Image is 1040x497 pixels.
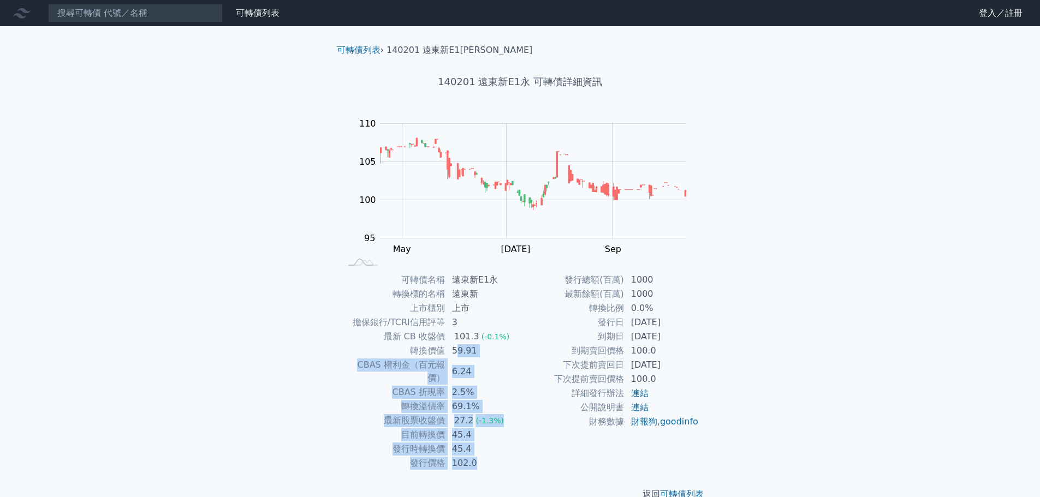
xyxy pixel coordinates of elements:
td: 遠東新 [445,287,520,301]
tspan: May [393,244,411,254]
td: 下次提前賣回日 [520,358,625,372]
td: 最新 CB 收盤價 [341,330,445,344]
td: 0.0% [625,301,699,315]
td: 102.0 [445,456,520,470]
td: 6.24 [445,358,520,385]
td: 100.0 [625,372,699,386]
td: 公開說明書 [520,400,625,415]
a: 連結 [631,402,649,412]
span: (-0.1%) [482,332,510,341]
tspan: [DATE] [501,244,530,254]
tspan: 100 [359,195,376,205]
td: , [625,415,699,429]
li: › [337,44,384,57]
td: 59.91 [445,344,520,358]
tspan: Sep [605,244,621,254]
a: 可轉債列表 [337,45,381,55]
td: 詳細發行辦法 [520,386,625,400]
a: 財報狗 [631,416,657,427]
td: 發行日 [520,315,625,330]
td: 上市櫃別 [341,301,445,315]
a: 登入／註冊 [970,4,1031,22]
a: 連結 [631,388,649,398]
td: CBAS 權利金（百元報價） [341,358,445,385]
td: 最新餘額(百萬) [520,287,625,301]
td: 下次提前賣回價格 [520,372,625,386]
td: 可轉債名稱 [341,273,445,287]
td: 到期日 [520,330,625,344]
td: 轉換比例 [520,301,625,315]
iframe: Chat Widget [985,445,1040,497]
tspan: 105 [359,157,376,167]
td: 目前轉換價 [341,428,445,442]
a: goodinfo [660,416,698,427]
tspan: 110 [359,118,376,129]
td: 到期賣回價格 [520,344,625,358]
div: 27.2 [452,414,476,427]
span: (-1.3%) [476,416,504,425]
td: 45.4 [445,428,520,442]
td: 發行總額(百萬) [520,273,625,287]
td: 轉換標的名稱 [341,287,445,301]
div: 聊天小工具 [985,445,1040,497]
g: Chart [353,118,703,254]
li: 140201 遠東新E1[PERSON_NAME] [387,44,532,57]
td: 發行時轉換價 [341,442,445,456]
td: 1000 [625,287,699,301]
td: 1000 [625,273,699,287]
td: 轉換價值 [341,344,445,358]
td: 2.5% [445,385,520,399]
td: 3 [445,315,520,330]
td: 擔保銀行/TCRI信用評等 [341,315,445,330]
td: 上市 [445,301,520,315]
h1: 140201 遠東新E1永 可轉債詳細資訊 [328,74,712,89]
td: 45.4 [445,442,520,456]
td: CBAS 折現率 [341,385,445,399]
tspan: 95 [364,233,375,243]
td: 100.0 [625,344,699,358]
div: 101.3 [452,330,482,343]
a: 可轉債列表 [236,8,280,18]
input: 搜尋可轉債 代號／名稱 [48,4,223,22]
td: [DATE] [625,330,699,344]
td: 轉換溢價率 [341,399,445,414]
td: [DATE] [625,358,699,372]
td: 發行價格 [341,456,445,470]
td: [DATE] [625,315,699,330]
td: 最新股票收盤價 [341,414,445,428]
td: 財務數據 [520,415,625,429]
td: 遠東新E1永 [445,273,520,287]
td: 69.1% [445,399,520,414]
